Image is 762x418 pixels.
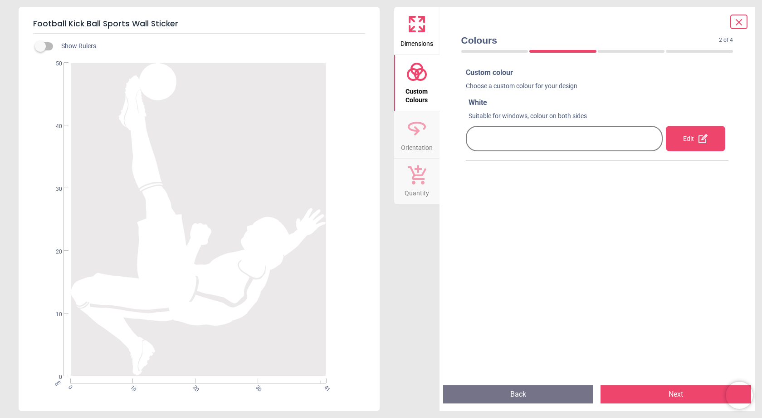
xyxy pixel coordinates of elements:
[461,34,719,47] span: Colours
[726,382,753,409] iframe: Brevo live chat
[45,123,62,130] span: 40
[45,185,62,193] span: 30
[394,111,440,159] button: Orientation
[401,35,433,49] span: Dimensions
[322,384,328,390] span: 41
[443,385,594,403] button: Back
[45,311,62,318] span: 10
[45,60,62,68] span: 50
[128,384,134,390] span: 10
[33,15,365,34] h5: Football Kick Ball Sports Wall Sticker
[395,83,439,105] span: Custom Colours
[469,98,729,108] div: White
[45,373,62,381] span: 0
[40,41,380,52] div: Show Rulers
[469,112,729,121] div: Suitable for windows, colour on both sides
[45,248,62,256] span: 20
[466,68,513,77] span: Custom colour
[401,139,433,153] span: Orientation
[191,384,197,390] span: 20
[405,184,429,198] span: Quantity
[53,379,61,387] span: cm
[66,384,72,390] span: 0
[666,126,725,151] div: Edit
[466,82,729,95] div: Choose a custom colour for your design
[394,159,440,204] button: Quantity
[254,384,259,390] span: 30
[719,36,733,44] span: 2 of 4
[394,7,440,55] button: Dimensions
[394,55,440,111] button: Custom Colours
[601,385,751,403] button: Next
